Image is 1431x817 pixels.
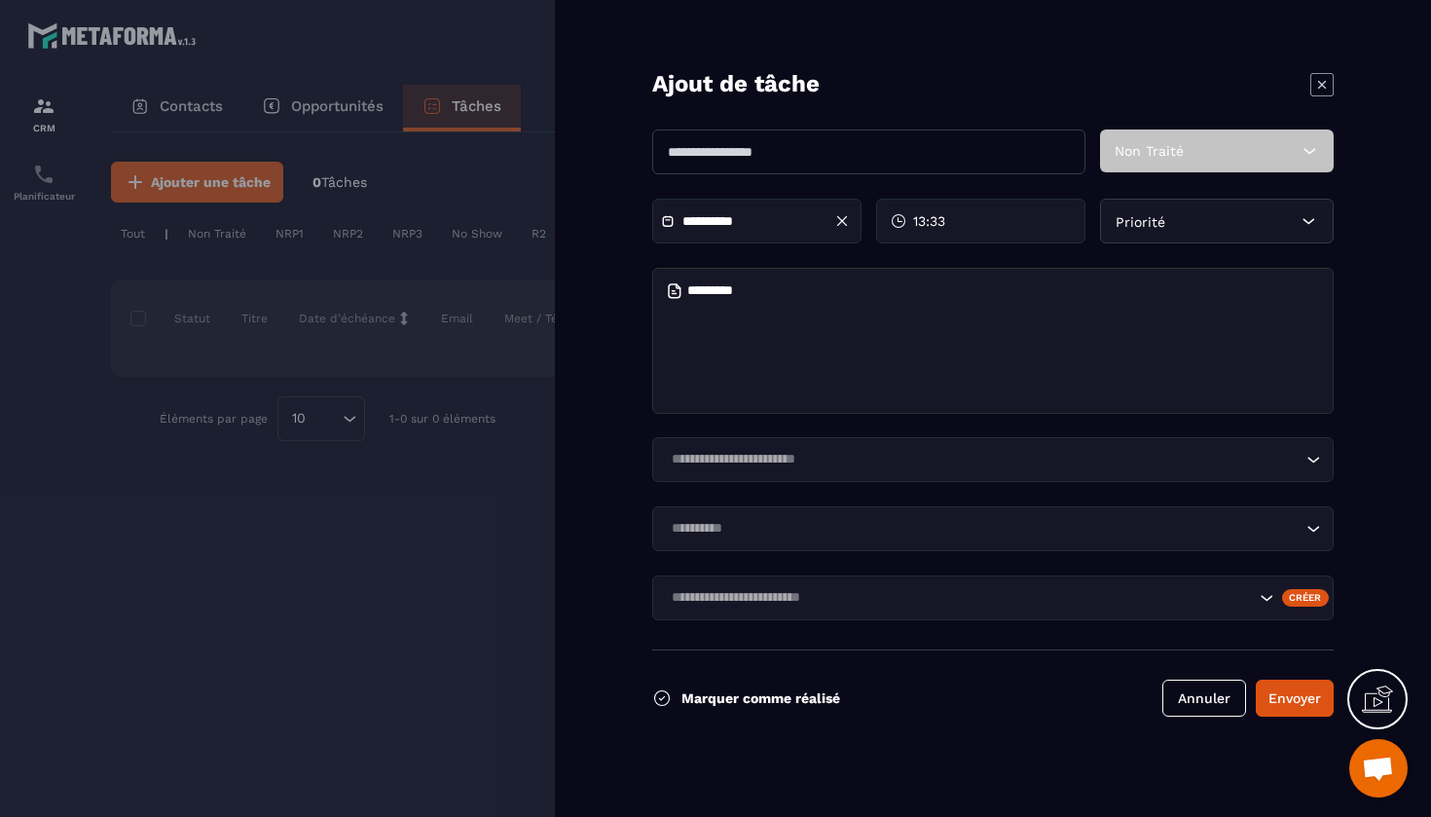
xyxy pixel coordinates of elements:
[1256,680,1334,717] button: Envoyer
[652,576,1334,620] div: Search for option
[1349,739,1408,798] div: Ouvrir le chat
[681,690,840,706] p: Marquer comme réalisé
[913,211,945,231] span: 13:33
[1282,589,1330,607] div: Créer
[652,506,1334,551] div: Search for option
[665,587,1255,609] input: Search for option
[1116,214,1165,230] span: Priorité
[1115,143,1184,159] span: Non Traité
[665,449,1302,470] input: Search for option
[652,437,1334,482] div: Search for option
[652,68,820,100] p: Ajout de tâche
[1162,680,1246,717] button: Annuler
[665,518,1302,539] input: Search for option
